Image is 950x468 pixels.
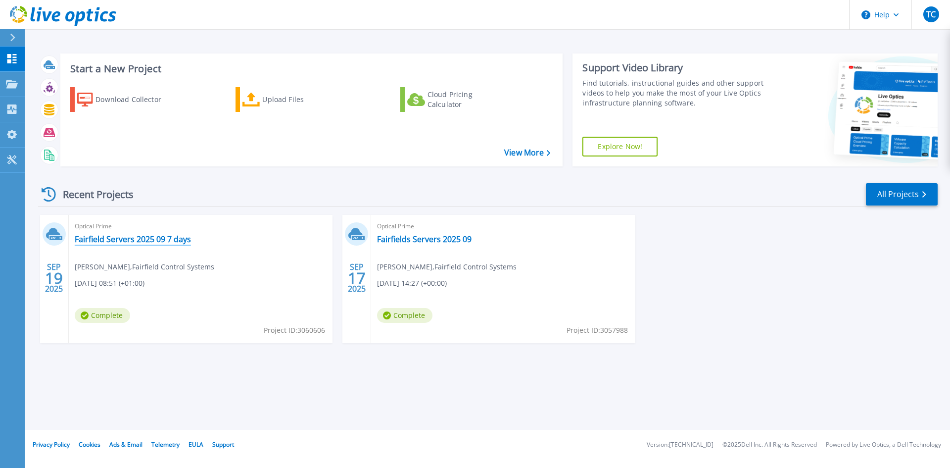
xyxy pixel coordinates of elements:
div: Cloud Pricing Calculator [427,90,507,109]
span: Complete [377,308,432,323]
a: Cookies [79,440,100,449]
span: Project ID: 3060606 [264,325,325,336]
a: All Projects [866,183,938,206]
h3: Start a New Project [70,63,550,74]
span: 19 [45,274,63,282]
li: Powered by Live Optics, a Dell Technology [826,442,941,448]
span: TC [926,10,936,18]
a: Privacy Policy [33,440,70,449]
span: [DATE] 08:51 (+01:00) [75,278,144,289]
span: Complete [75,308,130,323]
li: © 2025 Dell Inc. All Rights Reserved [722,442,817,448]
a: Telemetry [151,440,180,449]
div: SEP 2025 [347,260,366,296]
span: Optical Prime [377,221,629,232]
span: [PERSON_NAME] , Fairfield Control Systems [377,261,517,272]
li: Version: [TECHNICAL_ID] [647,442,713,448]
div: Recent Projects [38,182,147,207]
a: Download Collector [70,87,181,112]
span: Optical Prime [75,221,327,232]
span: Project ID: 3057988 [567,325,628,336]
div: Support Video Library [582,61,768,74]
div: SEP 2025 [45,260,63,296]
a: Upload Files [236,87,346,112]
div: Find tutorials, instructional guides and other support videos to help you make the most of your L... [582,78,768,108]
span: [PERSON_NAME] , Fairfield Control Systems [75,261,214,272]
span: [DATE] 14:27 (+00:00) [377,278,447,289]
span: 17 [348,274,366,282]
a: View More [504,148,550,157]
a: Fairfield Servers 2025 09 7 days [75,234,191,244]
div: Download Collector [95,90,175,109]
a: Ads & Email [109,440,142,449]
a: Fairfields Servers 2025 09 [377,234,472,244]
div: Upload Files [262,90,341,109]
a: EULA [189,440,203,449]
a: Support [212,440,234,449]
a: Cloud Pricing Calculator [400,87,511,112]
a: Explore Now! [582,137,658,156]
